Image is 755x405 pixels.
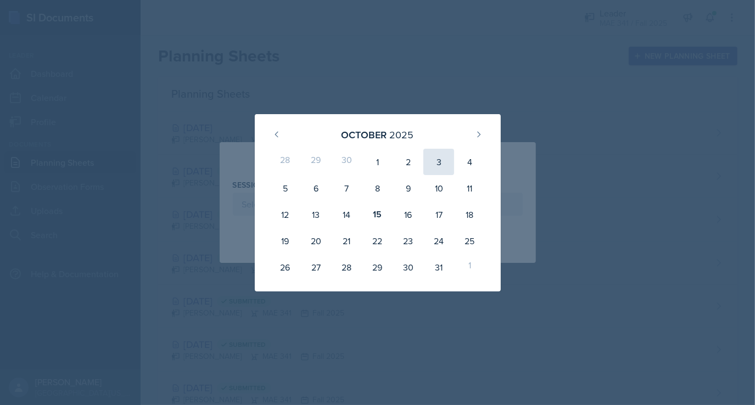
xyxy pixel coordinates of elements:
[362,254,393,280] div: 29
[393,201,423,228] div: 16
[454,228,485,254] div: 25
[331,201,362,228] div: 14
[454,201,485,228] div: 18
[423,149,454,175] div: 3
[300,228,331,254] div: 20
[270,254,301,280] div: 26
[331,228,362,254] div: 21
[454,175,485,201] div: 11
[454,254,485,280] div: 1
[342,127,387,142] div: October
[300,254,331,280] div: 27
[270,228,301,254] div: 19
[270,201,301,228] div: 12
[423,228,454,254] div: 24
[393,149,423,175] div: 2
[393,175,423,201] div: 9
[454,149,485,175] div: 4
[270,149,301,175] div: 28
[362,201,393,228] div: 15
[362,175,393,201] div: 8
[393,228,423,254] div: 23
[423,254,454,280] div: 31
[362,149,393,175] div: 1
[362,228,393,254] div: 22
[423,175,454,201] div: 10
[423,201,454,228] div: 17
[390,127,414,142] div: 2025
[300,149,331,175] div: 29
[393,254,423,280] div: 30
[300,175,331,201] div: 6
[270,175,301,201] div: 5
[331,149,362,175] div: 30
[331,175,362,201] div: 7
[300,201,331,228] div: 13
[331,254,362,280] div: 28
